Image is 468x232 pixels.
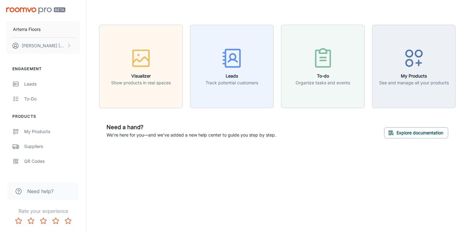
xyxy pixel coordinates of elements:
button: [PERSON_NAME] [PERSON_NAME] [6,38,80,54]
button: LeadsTrack potential customers [190,25,274,108]
a: My ProductsSee and manage all your products [372,63,456,69]
div: To-do [24,95,80,102]
button: To-doOrganize tasks and events [281,25,365,108]
p: Track potential customers [206,79,258,86]
h6: To-do [296,73,350,79]
p: [PERSON_NAME] [PERSON_NAME] [22,42,65,49]
button: Arterra Floors [6,21,80,37]
div: Leads [24,81,80,87]
button: My ProductsSee and manage all your products [372,25,456,108]
a: To-doOrganize tasks and events [281,63,365,69]
h6: Need a hand? [106,123,276,132]
div: Suppliers [24,143,80,150]
button: Explore documentation [384,127,448,138]
div: QR Codes [24,158,80,165]
p: Organize tasks and events [296,79,350,86]
p: Show products in real spaces [111,79,171,86]
p: Arterra Floors [13,26,41,33]
a: LeadsTrack potential customers [190,63,274,69]
p: See and manage all your products [379,79,449,86]
p: We're here for you—and we've added a new help center to guide you step by step. [106,132,276,138]
div: My Products [24,128,80,135]
a: Explore documentation [384,129,448,135]
h6: Visualizer [111,73,171,79]
h6: Leads [206,73,258,79]
button: VisualizerShow products in real spaces [99,25,183,108]
img: Roomvo PRO Beta [6,7,65,14]
h6: My Products [379,73,449,79]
